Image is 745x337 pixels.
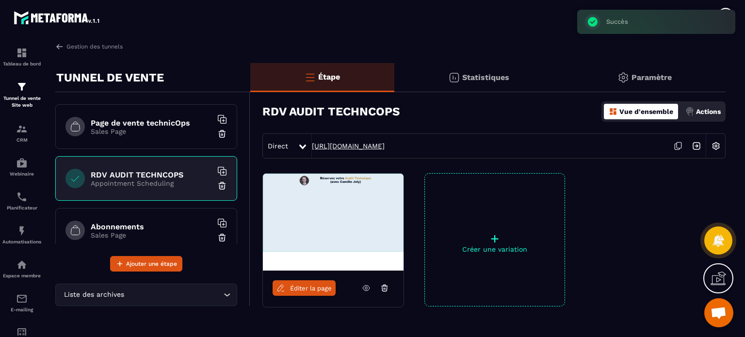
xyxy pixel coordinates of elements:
[2,307,41,312] p: E-mailing
[687,137,706,155] img: arrow-next.bcc2205e.svg
[16,259,28,271] img: automations
[2,95,41,109] p: Tunnel de vente Site web
[2,171,41,177] p: Webinaire
[263,174,404,271] img: image
[425,245,565,253] p: Créer une variation
[91,118,212,128] h6: Page de vente technicOps
[16,225,28,237] img: automations
[262,105,400,118] h3: RDV AUDIT TECHNCOPS
[2,286,41,320] a: emailemailE-mailing
[110,256,182,272] button: Ajouter une étape
[2,116,41,150] a: formationformationCRM
[685,107,694,116] img: actions.d6e523a2.png
[696,108,721,115] p: Actions
[2,150,41,184] a: automationsautomationsWebinaire
[56,68,164,87] p: TUNNEL DE VENTE
[632,73,672,82] p: Paramètre
[62,289,126,300] span: Liste des archives
[2,61,41,66] p: Tableau de bord
[609,107,617,116] img: dashboard-orange.40269519.svg
[268,142,288,150] span: Direct
[2,137,41,143] p: CRM
[2,184,41,218] a: schedulerschedulerPlanificateur
[318,72,340,81] p: Étape
[2,218,41,252] a: automationsautomationsAutomatisations
[55,42,123,51] a: Gestion des tunnels
[16,191,28,203] img: scheduler
[16,157,28,169] img: automations
[462,73,509,82] p: Statistiques
[217,129,227,139] img: trash
[2,74,41,116] a: formationformationTunnel de vente Site web
[16,47,28,59] img: formation
[617,72,629,83] img: setting-gr.5f69749f.svg
[273,280,336,296] a: Éditer la page
[16,81,28,93] img: formation
[425,232,565,245] p: +
[16,293,28,305] img: email
[91,231,212,239] p: Sales Page
[304,71,316,83] img: bars-o.4a397970.svg
[126,289,221,300] input: Search for option
[55,284,237,306] div: Search for option
[14,9,101,26] img: logo
[55,42,64,51] img: arrow
[2,205,41,210] p: Planificateur
[312,142,385,150] a: [URL][DOMAIN_NAME]
[91,222,212,231] h6: Abonnements
[2,252,41,286] a: automationsautomationsEspace membre
[2,239,41,244] p: Automatisations
[16,123,28,135] img: formation
[707,137,725,155] img: setting-w.858f3a88.svg
[290,285,332,292] span: Éditer la page
[217,181,227,191] img: trash
[704,298,733,327] div: Ouvrir le chat
[2,40,41,74] a: formationformationTableau de bord
[91,170,212,179] h6: RDV AUDIT TECHNCOPS
[2,273,41,278] p: Espace membre
[619,108,673,115] p: Vue d'ensemble
[91,128,212,135] p: Sales Page
[91,179,212,187] p: Appointment Scheduling
[448,72,460,83] img: stats.20deebd0.svg
[217,233,227,242] img: trash
[126,259,177,269] span: Ajouter une étape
